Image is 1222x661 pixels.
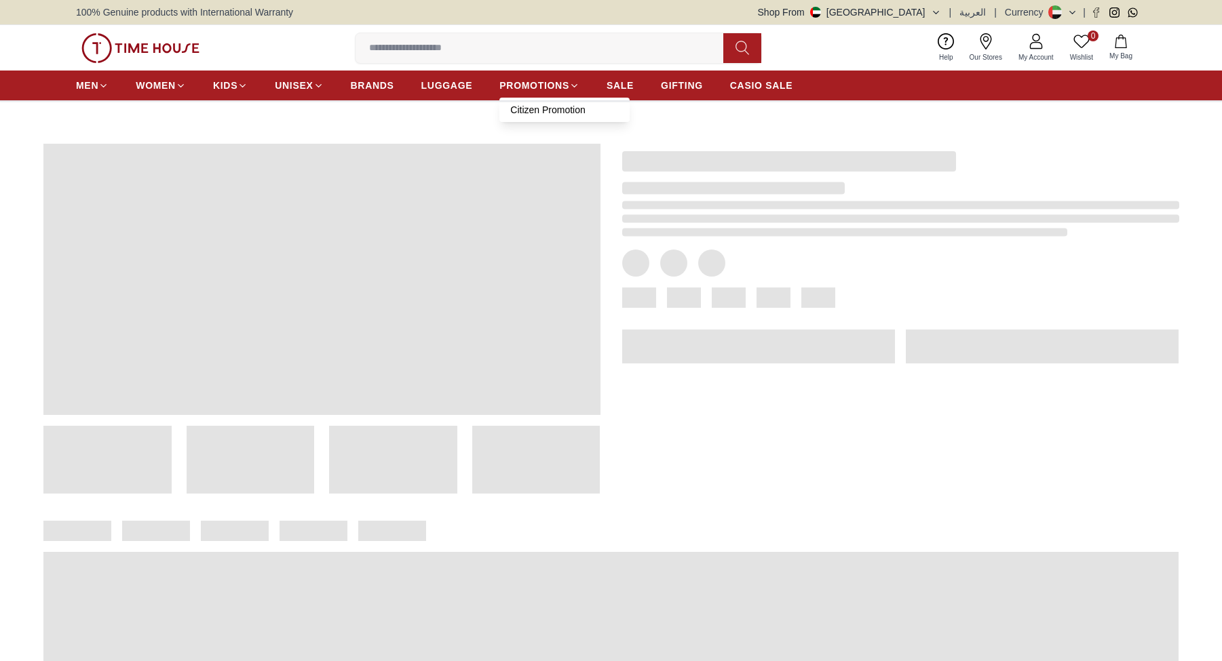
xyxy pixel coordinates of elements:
[964,52,1008,62] span: Our Stores
[758,5,941,19] button: Shop From[GEOGRAPHIC_DATA]
[994,5,997,19] span: |
[1013,52,1059,62] span: My Account
[730,79,793,92] span: CASIO SALE
[810,7,821,18] img: United Arab Emirates
[421,79,473,92] span: LUGGAGE
[275,79,313,92] span: UNISEX
[961,31,1010,65] a: Our Stores
[934,52,959,62] span: Help
[351,79,394,92] span: BRANDS
[499,79,569,92] span: PROMOTIONS
[136,73,186,98] a: WOMEN
[607,73,634,98] a: SALE
[1128,7,1138,18] a: Whatsapp
[1083,5,1086,19] span: |
[607,79,634,92] span: SALE
[136,79,176,92] span: WOMEN
[499,73,579,98] a: PROMOTIONS
[76,5,293,19] span: 100% Genuine products with International Warranty
[275,73,323,98] a: UNISEX
[959,5,986,19] button: العربية
[1062,31,1101,65] a: 0Wishlist
[1101,32,1141,64] button: My Bag
[1065,52,1099,62] span: Wishlist
[949,5,952,19] span: |
[213,73,248,98] a: KIDS
[1005,5,1049,19] div: Currency
[81,33,199,63] img: ...
[421,73,473,98] a: LUGGAGE
[661,73,703,98] a: GIFTING
[213,79,237,92] span: KIDS
[76,79,98,92] span: MEN
[931,31,961,65] a: Help
[510,103,619,117] a: Citizen Promotion
[730,73,793,98] a: CASIO SALE
[1109,7,1120,18] a: Instagram
[1104,51,1138,61] span: My Bag
[661,79,703,92] span: GIFTING
[1088,31,1099,41] span: 0
[76,73,109,98] a: MEN
[1091,7,1101,18] a: Facebook
[351,73,394,98] a: BRANDS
